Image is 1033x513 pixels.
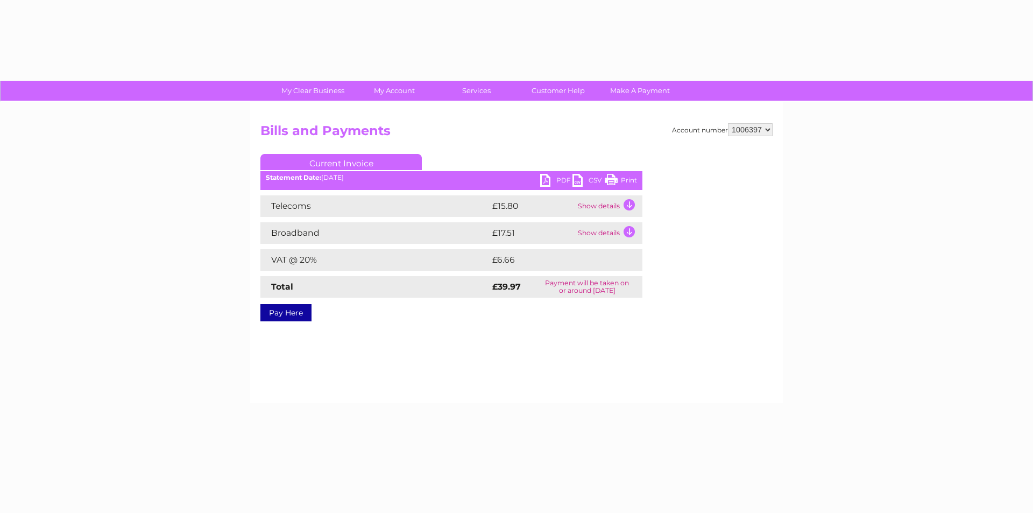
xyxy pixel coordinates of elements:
a: Print [605,174,637,189]
td: Show details [575,195,642,217]
a: Pay Here [260,304,312,321]
div: [DATE] [260,174,642,181]
td: Show details [575,222,642,244]
b: Statement Date: [266,173,321,181]
a: Services [432,81,521,101]
a: My Account [350,81,439,101]
div: Account number [672,123,773,136]
strong: £39.97 [492,282,521,292]
strong: Total [271,282,293,292]
td: £6.66 [490,249,618,271]
h2: Bills and Payments [260,123,773,144]
td: VAT @ 20% [260,249,490,271]
a: Current Invoice [260,154,422,170]
a: Customer Help [514,81,603,101]
td: Broadband [260,222,490,244]
td: £17.51 [490,222,575,244]
a: My Clear Business [268,81,357,101]
td: Telecoms [260,195,490,217]
a: CSV [572,174,605,189]
td: Payment will be taken on or around [DATE] [532,276,642,298]
a: PDF [540,174,572,189]
td: £15.80 [490,195,575,217]
a: Make A Payment [596,81,684,101]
